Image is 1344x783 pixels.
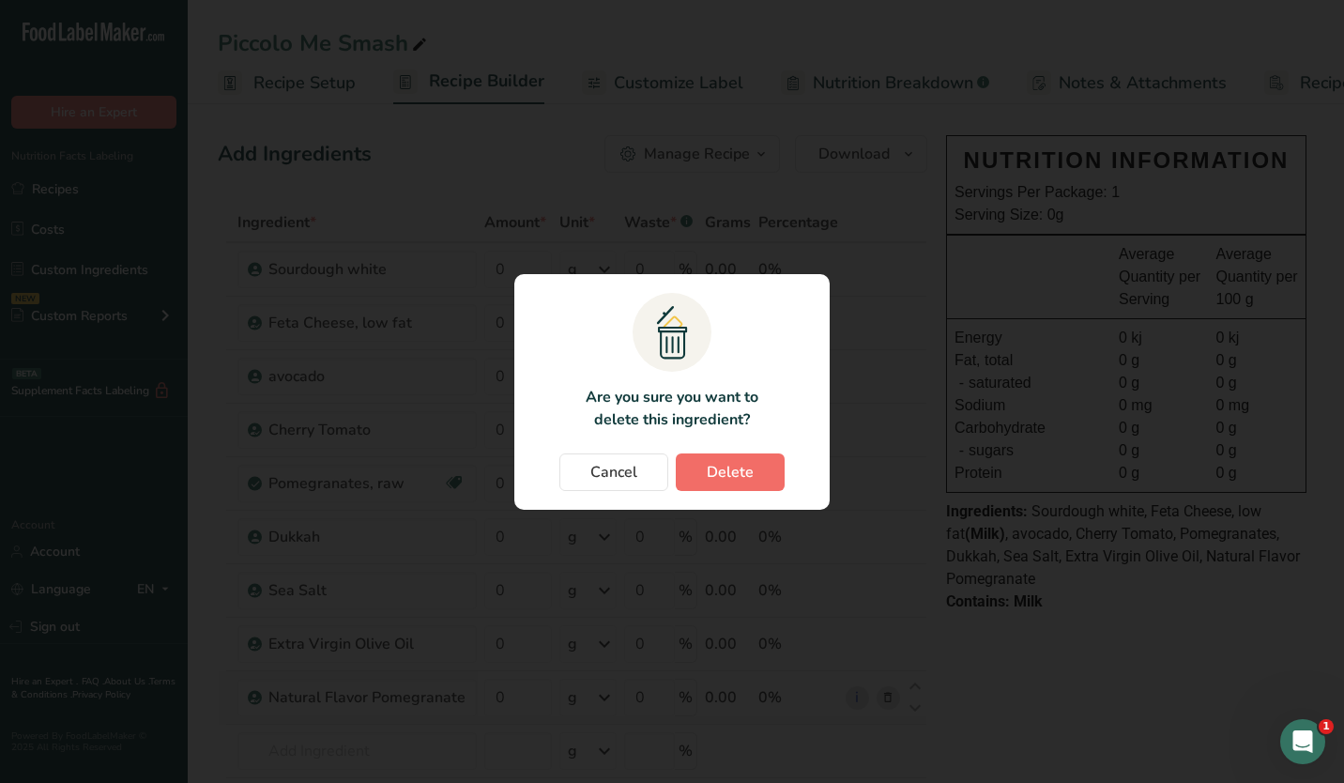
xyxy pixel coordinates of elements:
span: Delete [707,461,754,484]
span: Cancel [590,461,637,484]
button: Delete [676,453,785,491]
iframe: Intercom live chat [1280,719,1325,764]
button: Cancel [559,453,668,491]
span: 1 [1319,719,1334,734]
p: Are you sure you want to delete this ingredient? [574,386,769,431]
